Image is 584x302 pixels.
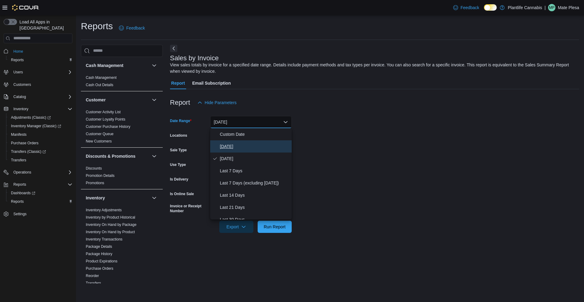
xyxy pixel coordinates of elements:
span: Operations [13,170,31,175]
span: Last 30 Days [220,216,289,223]
span: Catalog [11,93,72,100]
label: Sale Type [170,148,187,153]
span: Users [13,70,23,75]
a: Promotions [86,181,104,185]
span: Dashboards [11,191,35,195]
a: Customer Loyalty Points [86,117,125,121]
a: Reports [9,56,26,64]
nav: Complex example [4,44,72,234]
a: Inventory Adjustments [86,208,122,212]
span: Settings [13,212,26,216]
span: Cash Out Details [86,83,113,87]
button: Cash Management [151,62,158,69]
span: Inventory Manager (Classic) [11,124,61,128]
span: Adjustments (Classic) [9,114,72,121]
span: Transfers [11,158,26,163]
div: Mate Plesa [548,4,555,11]
a: New Customers [86,139,112,143]
a: Settings [11,210,29,218]
span: MP [549,4,554,11]
h3: Report [170,99,190,106]
span: Last 7 Days [220,167,289,174]
span: Users [11,68,72,76]
span: Reports [9,56,72,64]
span: Inventory Manager (Classic) [9,122,72,130]
span: Purchase Orders [86,266,113,271]
a: Transfers (Classic) [9,148,48,155]
span: [DATE] [220,143,289,150]
a: Product Expirations [86,259,117,263]
button: Inventory [86,195,149,201]
p: | [544,4,546,11]
h3: Discounts & Promotions [86,153,135,159]
a: Dashboards [6,189,75,197]
span: Customer Queue [86,132,113,136]
h3: Inventory [86,195,105,201]
h3: Cash Management [86,62,123,68]
button: [DATE] [210,116,292,128]
button: Purchase Orders [6,139,75,147]
div: Cash Management [81,74,163,91]
span: Customer Activity List [86,110,121,114]
button: Manifests [6,130,75,139]
a: Adjustments (Classic) [6,113,75,122]
a: Transfers [86,281,101,285]
button: Customers [1,80,75,89]
span: Home [11,47,72,55]
label: Date Range [170,118,192,123]
div: Discounts & Promotions [81,165,163,189]
a: Inventory On Hand by Package [86,223,137,227]
h1: Reports [81,20,113,32]
span: Last 7 Days (excluding [DATE]) [220,179,289,187]
button: Hide Parameters [195,97,239,109]
span: Reports [9,198,72,205]
label: Is Delivery [170,177,188,182]
a: Feedback [116,22,147,34]
h3: Customer [86,97,106,103]
div: View sales totals by invoice for a specified date range. Details include payment methods and tax ... [170,62,576,75]
img: Cova [12,5,39,11]
button: Customer [151,96,158,104]
a: Customer Queue [86,132,113,136]
a: Discounts [86,166,102,170]
button: Discounts & Promotions [151,153,158,160]
a: Purchase Orders [86,266,113,271]
a: Adjustments (Classic) [9,114,53,121]
span: Reorder [86,273,99,278]
button: Operations [11,169,34,176]
span: Customer Purchase History [86,124,130,129]
button: Export [219,221,253,233]
button: Transfers [6,156,75,164]
span: Cash Management [86,75,116,80]
a: Inventory by Product Historical [86,215,135,219]
button: Reports [6,56,75,64]
span: New Customers [86,139,112,144]
span: Discounts [86,166,102,171]
span: Feedback [461,5,479,11]
span: Inventory by Product Historical [86,215,135,220]
input: Dark Mode [484,4,497,11]
div: Inventory [81,206,163,289]
a: Promotion Details [86,174,115,178]
a: Package Details [86,244,112,249]
button: Reports [11,181,29,188]
span: Transfers [9,156,72,164]
button: Catalog [11,93,28,100]
span: Hide Parameters [205,100,237,106]
button: Inventory [1,105,75,113]
span: Reports [11,181,72,188]
span: Customers [11,81,72,88]
span: Purchase Orders [11,141,39,146]
span: Package History [86,251,112,256]
a: Inventory Manager (Classic) [9,122,64,130]
p: Mate Plesa [558,4,579,11]
span: Adjustments (Classic) [11,115,51,120]
span: Reports [11,58,24,62]
button: Cash Management [86,62,149,68]
a: Inventory Transactions [86,237,123,241]
span: Customer Loyalty Points [86,117,125,122]
span: Inventory [13,107,28,111]
a: Transfers (Classic) [6,147,75,156]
